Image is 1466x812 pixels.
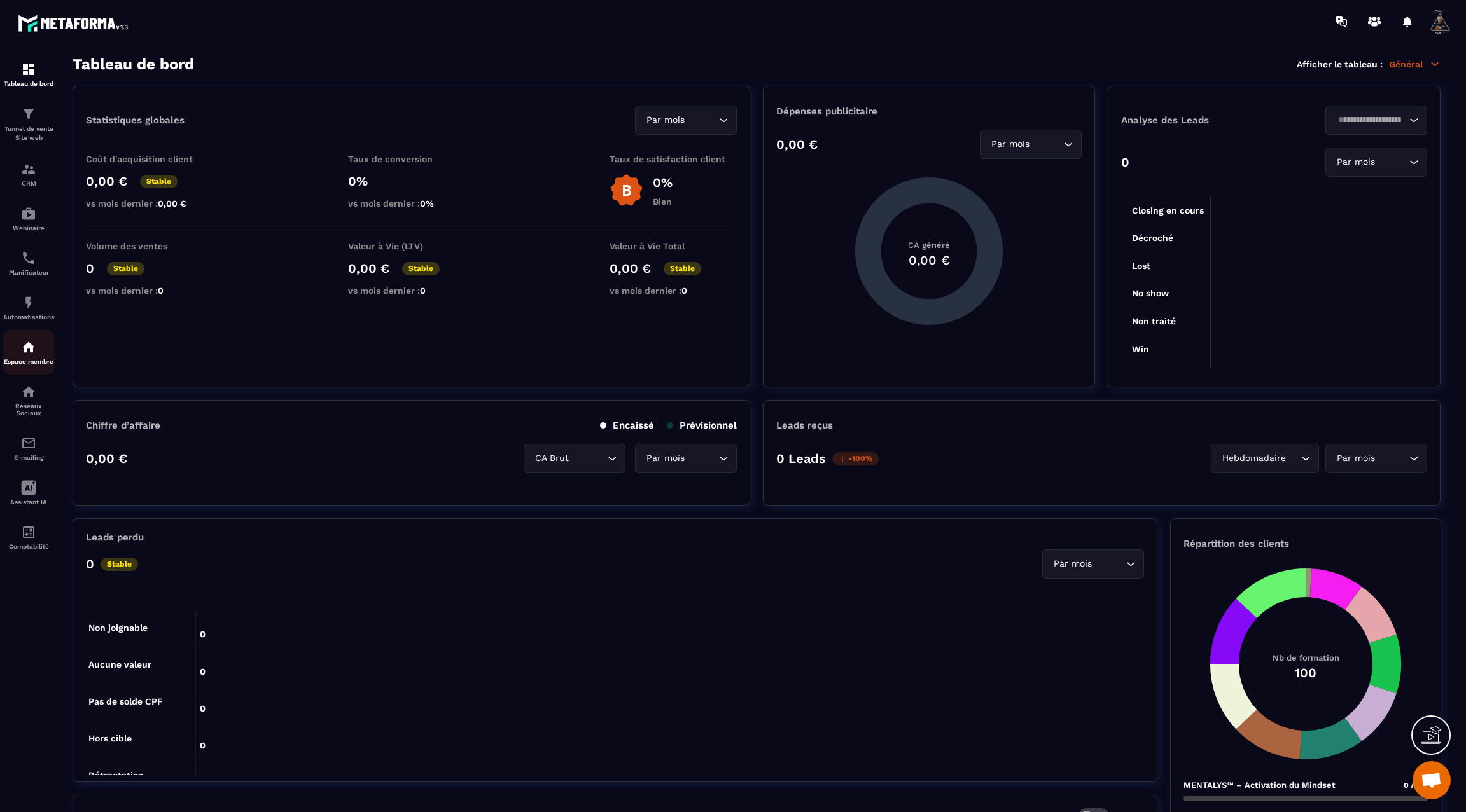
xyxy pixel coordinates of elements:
span: Hebdomadaire [1219,451,1288,465]
img: automations [21,340,36,355]
img: accountant [21,525,36,540]
p: Webinaire [3,224,54,231]
a: formationformationTableau de bord [3,52,54,97]
p: 0 [86,261,94,276]
p: Répartition des clients [1183,538,1428,549]
p: Taux de satisfaction client [610,154,737,164]
p: Taux de conversion [348,154,475,164]
span: 0,00 € [158,198,186,209]
input: Search for option [687,451,716,465]
p: Coût d'acquisition client [86,154,213,164]
div: Ouvrir le chat [1413,761,1451,799]
p: MENTALYS™ – Activation du Mindset [1183,780,1336,790]
p: -100% [832,452,879,465]
div: Search for option [1211,444,1319,473]
span: Par mois [988,137,1032,151]
a: automationsautomationsAutomatisations [3,286,54,330]
p: Prévisionnel [667,420,737,431]
p: Volume des ventes [86,241,213,251]
p: vs mois dernier : [348,286,475,296]
p: 0,00 € [348,261,389,276]
span: 0 /100 [1404,781,1428,790]
p: Bien [653,196,673,207]
div: Search for option [524,444,625,473]
p: Dépenses publicitaire [776,106,1082,117]
p: Stable [664,262,701,275]
tspan: No show [1132,288,1169,298]
span: Par mois [1334,451,1378,465]
h3: Tableau de bord [73,55,194,73]
div: Search for option [635,106,737,135]
span: CA Brut [532,451,571,465]
p: 0 Leads [776,451,826,466]
div: Search for option [1325,444,1427,473]
tspan: Closing en cours [1132,205,1204,216]
input: Search for option [1288,451,1298,465]
input: Search for option [1378,451,1406,465]
p: Stable [107,262,144,275]
a: accountantaccountantComptabilité [3,515,54,560]
p: Analyse des Leads [1121,114,1274,126]
img: formation [21,106,36,121]
img: b-badge-o.b3b20ee6.svg [610,174,643,207]
p: Tunnel de vente Site web [3,125,54,142]
tspan: Pas de solde CPF [88,696,163,706]
tspan: Hors cible [88,733,132,743]
p: Comptabilité [3,543,54,550]
p: Stable [402,262,440,275]
p: Stable [101,558,138,571]
p: Stable [140,175,178,188]
img: scheduler [21,251,36,266]
p: 0,00 € [86,174,127,189]
tspan: Rétractation [88,770,144,780]
p: vs mois dernier : [610,286,737,296]
span: 0 [158,286,164,296]
span: Par mois [643,113,687,127]
p: Valeur à Vie Total [610,241,737,251]
input: Search for option [1334,113,1406,127]
p: vs mois dernier : [348,198,475,209]
span: 0% [420,198,434,209]
p: Leads perdu [86,532,144,543]
p: 0% [348,174,475,189]
span: Par mois [643,451,687,465]
tspan: Non joignable [88,623,148,633]
p: 0% [653,175,673,190]
p: vs mois dernier : [86,286,213,296]
div: Search for option [980,130,1082,159]
input: Search for option [1378,155,1406,169]
p: vs mois dernier : [86,198,213,209]
tspan: Non traité [1132,316,1176,326]
p: 0,00 € [610,261,651,276]
p: Automatisations [3,313,54,320]
input: Search for option [687,113,716,127]
p: Réseaux Sociaux [3,403,54,416]
div: Search for option [1042,549,1144,579]
img: formation [21,162,36,177]
p: Statistiques globales [86,114,185,126]
p: Leads reçus [776,420,833,431]
p: E-mailing [3,454,54,461]
p: Espace membre [3,358,54,365]
p: Valeur à Vie (LTV) [348,241,475,251]
a: automationsautomationsWebinaire [3,196,54,241]
p: Tableau de bord [3,80,54,87]
tspan: Lost [1132,261,1150,271]
a: Assistant IA [3,471,54,515]
p: Planificateur [3,269,54,276]
p: CRM [3,180,54,187]
p: Encaissé [600,420,654,431]
input: Search for option [1032,137,1061,151]
img: social-network [21,384,36,399]
p: Afficher le tableau : [1297,59,1383,69]
span: 0 [681,286,687,296]
p: Assistant IA [3,499,54,506]
span: Par mois [1334,155,1378,169]
div: Search for option [1325,148,1427,177]
input: Search for option [571,451,604,465]
img: formation [21,62,36,77]
p: 0 [86,556,94,572]
p: 0,00 € [86,451,127,466]
p: 0,00 € [776,137,818,152]
img: email [21,436,36,451]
